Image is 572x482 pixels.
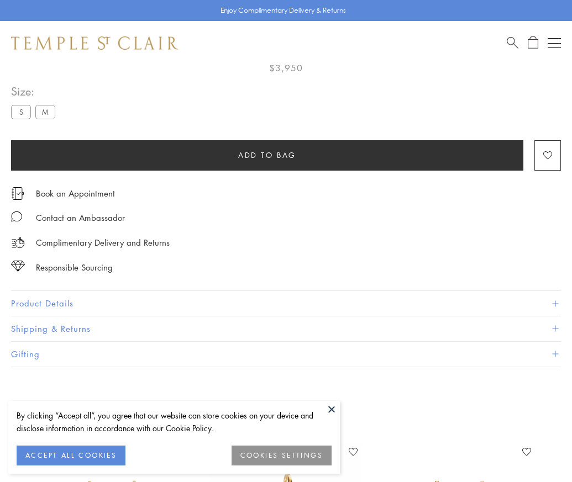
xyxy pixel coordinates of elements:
button: ACCEPT ALL COOKIES [17,446,125,465]
img: icon_appointment.svg [11,187,24,200]
a: Search [507,36,518,50]
p: Complimentary Delivery and Returns [36,236,170,250]
img: icon_sourcing.svg [11,261,25,272]
img: MessageIcon-01_2.svg [11,211,22,222]
button: COOKIES SETTINGS [232,446,332,465]
a: Open Shopping Bag [528,36,538,50]
button: Add to bag [11,140,523,171]
div: Responsible Sourcing [36,261,113,274]
p: Enjoy Complimentary Delivery & Returns [221,5,346,16]
a: Book an Appointment [36,187,115,199]
label: S [11,105,31,119]
button: Open navigation [548,36,561,50]
button: Shipping & Returns [11,316,561,341]
span: $3,950 [269,61,303,75]
button: Product Details [11,291,561,316]
label: M [35,105,55,119]
span: Add to bag [238,149,296,161]
img: icon_delivery.svg [11,236,25,250]
button: Gifting [11,342,561,367]
span: Size: [11,82,60,100]
div: Contact an Ambassador [36,211,125,225]
img: Temple St. Clair [11,36,178,50]
div: By clicking “Accept all”, you agree that our website can store cookies on your device and disclos... [17,409,332,435]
